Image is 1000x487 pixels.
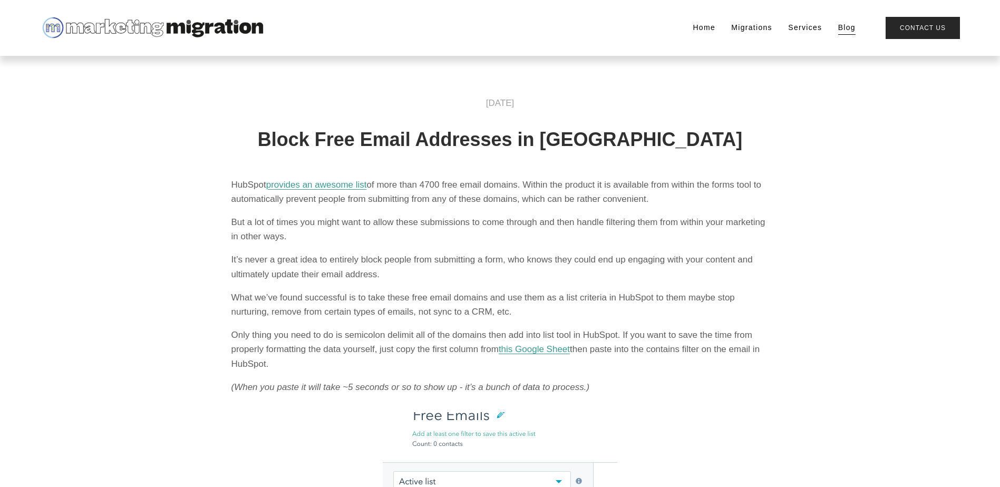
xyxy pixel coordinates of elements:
[266,180,367,190] a: provides an awesome list
[788,21,822,35] a: Services
[40,15,264,41] img: Marketing Migration
[231,128,769,151] h1: Block Free Email Addresses in [GEOGRAPHIC_DATA]
[886,17,960,38] a: Contact Us
[486,98,514,108] span: [DATE]
[231,382,590,392] em: (When you paste it will take ~5 seconds or so to show up - it’s a bunch of data to process.)
[231,215,769,244] p: But a lot of times you might want to allow these submissions to come through and then handle filt...
[231,328,769,371] p: Only thing you need to do is semicolon delimit all of the domains then add into list tool in HubS...
[231,290,769,319] p: What we’ve found successful is to take these free email domains and use them as a list criteria i...
[231,252,769,281] p: It’s never a great idea to entirely block people from submitting a form, who knows they could end...
[693,21,715,35] a: Home
[231,178,769,206] p: HubSpot of more than 4700 free email domains. Within the product it is available from within the ...
[731,21,772,35] a: Migrations
[499,344,570,354] a: this Google Sheet
[838,21,856,35] a: Blog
